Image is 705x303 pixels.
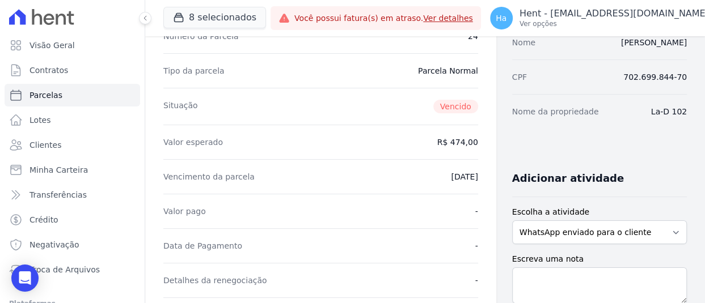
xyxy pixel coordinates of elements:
a: Contratos [5,59,140,82]
dd: - [475,206,478,217]
div: Open Intercom Messenger [11,264,39,292]
dd: 702.699.844-70 [623,71,687,83]
a: Lotes [5,109,140,131]
h3: Adicionar atividade [512,172,624,185]
a: Visão Geral [5,34,140,57]
dt: Situação [163,100,198,113]
span: Parcelas [29,89,62,101]
a: [PERSON_NAME] [621,38,687,47]
span: Contratos [29,65,68,76]
span: Você possui fatura(s) em atraso. [294,12,473,24]
dt: Nome da propriedade [512,106,599,117]
a: Negativação [5,233,140,256]
span: Crédito [29,214,58,225]
dd: [DATE] [451,171,478,182]
dt: Data de Pagamento [163,240,242,251]
span: Ha [496,14,506,22]
dt: Detalhes da renegociação [163,275,267,286]
span: Lotes [29,114,51,126]
label: Escreva uma nota [512,253,687,265]
a: Clientes [5,134,140,156]
dt: Vencimento da parcela [163,171,255,182]
label: Escolha a atividade [512,206,687,218]
span: Clientes [29,139,61,151]
span: Minha Carteira [29,164,88,176]
dt: Valor esperado [163,136,223,148]
span: Negativação [29,239,79,250]
a: Ver detalhes [423,14,473,23]
dd: La-D 102 [651,106,687,117]
dd: R$ 474,00 [437,136,478,148]
span: Troca de Arquivos [29,264,100,275]
dd: - [475,275,478,286]
dd: - [475,240,478,251]
a: Parcelas [5,84,140,106]
dd: Parcela Normal [418,65,478,76]
a: Troca de Arquivos [5,258,140,281]
dt: Tipo da parcela [163,65,225,76]
a: Transferências [5,183,140,206]
a: Crédito [5,208,140,231]
a: Minha Carteira [5,159,140,181]
span: Transferências [29,189,87,200]
dd: 24 [468,31,478,42]
button: 8 selecionados [163,7,266,28]
span: Visão Geral [29,40,75,51]
dt: CPF [512,71,527,83]
dt: Valor pago [163,206,206,217]
dt: Nome [512,37,535,48]
span: Vencido [433,100,478,113]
